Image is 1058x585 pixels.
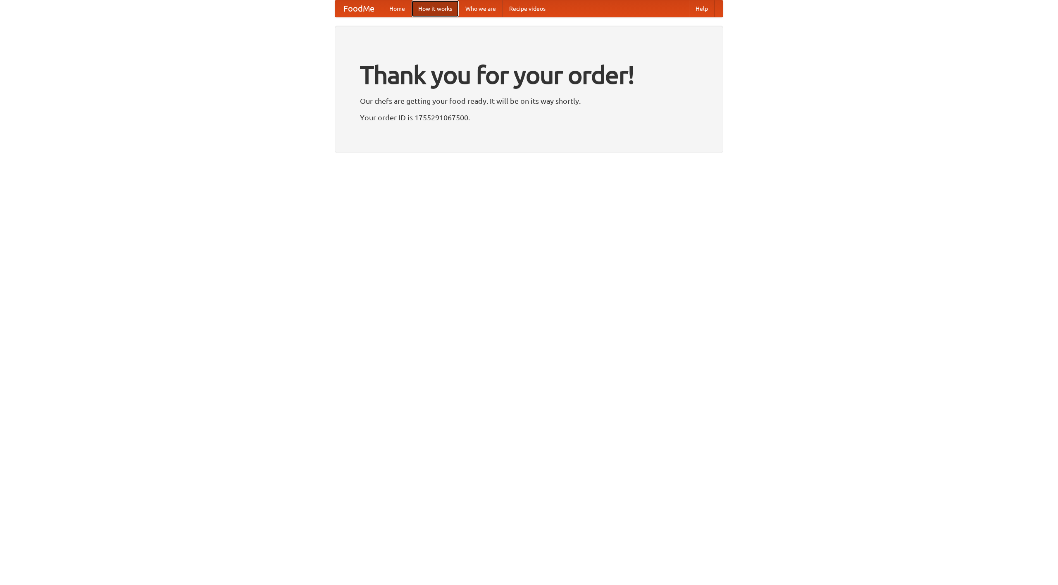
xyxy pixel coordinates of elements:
[383,0,412,17] a: Home
[360,55,698,95] h1: Thank you for your order!
[335,0,383,17] a: FoodMe
[503,0,552,17] a: Recipe videos
[412,0,459,17] a: How it works
[360,95,698,107] p: Our chefs are getting your food ready. It will be on its way shortly.
[459,0,503,17] a: Who we are
[689,0,715,17] a: Help
[360,111,698,124] p: Your order ID is 1755291067500.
